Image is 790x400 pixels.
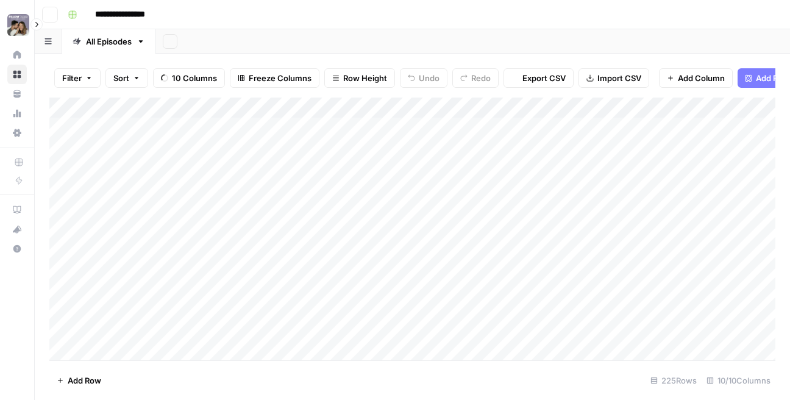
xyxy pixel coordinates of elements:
[7,45,27,65] a: Home
[7,65,27,84] a: Browse
[62,72,82,84] span: Filter
[7,84,27,104] a: Your Data
[7,239,27,259] button: Help + Support
[105,68,148,88] button: Sort
[249,72,311,84] span: Freeze Columns
[54,68,101,88] button: Filter
[8,220,26,238] div: What's new?
[578,68,649,88] button: Import CSV
[678,72,725,84] span: Add Column
[400,68,447,88] button: Undo
[230,68,319,88] button: Freeze Columns
[343,72,387,84] span: Row Height
[49,371,109,390] button: Add Row
[452,68,499,88] button: Redo
[7,220,27,239] button: What's new?
[324,68,395,88] button: Row Height
[597,72,641,84] span: Import CSV
[62,29,155,54] a: All Episodes
[172,72,217,84] span: 10 Columns
[522,72,566,84] span: Export CSV
[7,14,29,36] img: VM Therapy Logo
[659,68,733,88] button: Add Column
[86,35,132,48] div: All Episodes
[7,10,27,40] button: Workspace: VM Therapy
[471,72,491,84] span: Redo
[7,200,27,220] a: AirOps Academy
[68,374,101,387] span: Add Row
[7,123,27,143] a: Settings
[153,68,225,88] button: 10 Columns
[646,371,702,390] div: 225 Rows
[7,104,27,123] a: Usage
[504,68,574,88] button: Export CSV
[419,72,439,84] span: Undo
[113,72,129,84] span: Sort
[702,371,775,390] div: 10/10 Columns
